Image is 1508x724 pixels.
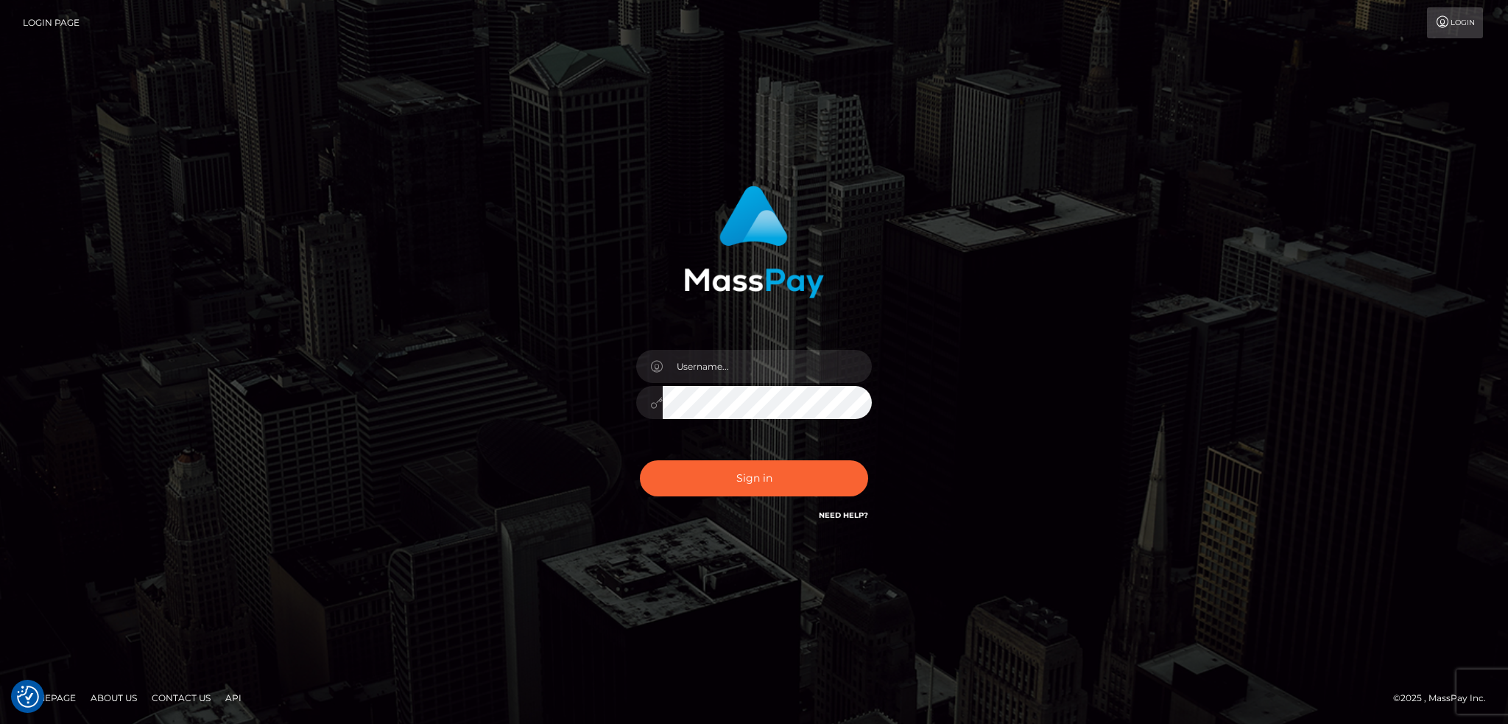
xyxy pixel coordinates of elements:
[16,686,82,709] a: Homepage
[663,350,872,383] input: Username...
[17,686,39,708] img: Revisit consent button
[17,686,39,708] button: Consent Preferences
[85,686,143,709] a: About Us
[146,686,216,709] a: Contact Us
[819,510,868,520] a: Need Help?
[640,460,868,496] button: Sign in
[219,686,247,709] a: API
[684,186,824,298] img: MassPay Login
[1427,7,1483,38] a: Login
[1393,690,1497,706] div: © 2025 , MassPay Inc.
[23,7,80,38] a: Login Page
